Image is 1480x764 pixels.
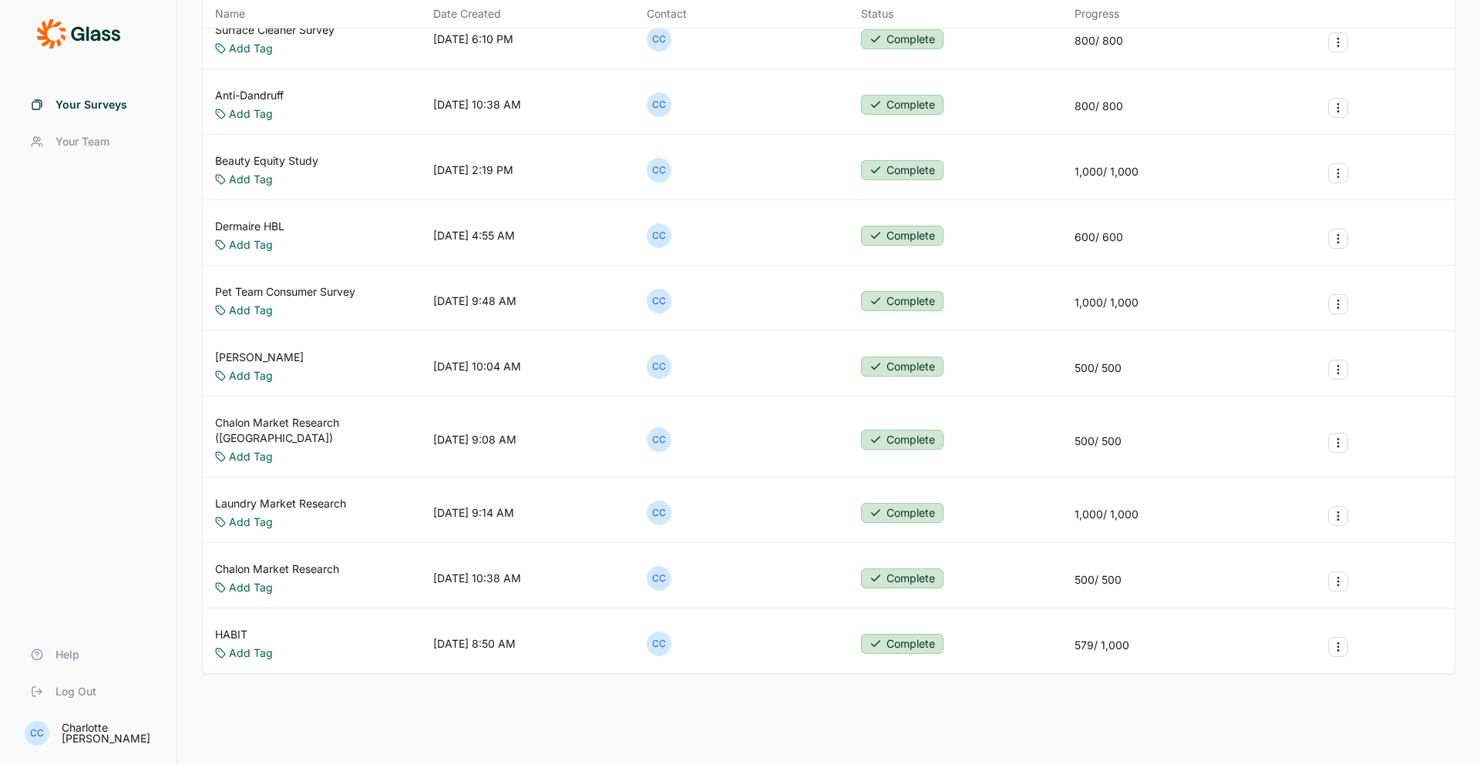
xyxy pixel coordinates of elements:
[1075,33,1123,49] div: 800 / 800
[433,432,516,447] div: [DATE] 9:08 AM
[1075,99,1123,114] div: 800 / 800
[861,95,943,115] button: Complete
[861,430,943,450] button: Complete
[1328,433,1348,453] button: Survey Actions
[1075,572,1122,588] div: 500 / 500
[861,6,893,22] div: Status
[1328,32,1348,52] button: Survey Actions
[861,503,943,523] button: Complete
[433,505,514,521] div: [DATE] 9:14 AM
[1075,164,1139,179] div: 1,000 / 1,000
[1075,507,1139,522] div: 1,000 / 1,000
[1075,434,1122,449] div: 500 / 500
[1075,638,1129,653] div: 579 / 1,000
[55,134,109,149] span: Your Team
[861,357,943,377] button: Complete
[229,368,273,384] a: Add Tag
[1328,294,1348,314] button: Survey Actions
[647,354,671,379] div: CC
[215,284,355,300] a: Pet Team Consumer Survey
[433,636,516,652] div: [DATE] 8:50 AM
[433,6,501,22] span: Date Created
[1328,637,1348,657] button: Survey Actions
[25,721,49,746] div: CC
[215,219,284,234] a: Dermaire HBL
[433,359,521,374] div: [DATE] 10:04 AM
[1075,6,1119,22] div: Progress
[1328,360,1348,380] button: Survey Actions
[647,92,671,117] div: CC
[647,427,671,452] div: CC
[647,158,671,183] div: CC
[1328,571,1348,591] button: Survey Actions
[215,627,273,642] a: HABIT
[1075,230,1123,245] div: 600 / 600
[215,153,318,169] a: Beauty Equity Study
[215,561,339,577] a: Chalon Market Research
[215,22,335,38] a: Surface Cleaner Survey
[229,237,273,253] a: Add Tag
[215,88,284,103] a: Anti-Dandruff
[433,163,513,178] div: [DATE] 2:19 PM
[215,350,304,365] a: [PERSON_NAME]
[55,684,96,699] span: Log Out
[861,29,943,49] button: Complete
[647,223,671,248] div: CC
[647,501,671,525] div: CC
[433,228,515,243] div: [DATE] 4:55 AM
[1328,229,1348,249] button: Survey Actions
[229,172,273,187] a: Add Tag
[861,226,943,246] button: Complete
[229,580,273,595] a: Add Tag
[647,289,671,313] div: CC
[861,291,943,311] button: Complete
[861,634,943,654] button: Complete
[215,415,427,446] a: Chalon Market Research ([GEOGRAPHIC_DATA])
[229,514,273,530] a: Add Tag
[647,27,671,52] div: CC
[1328,98,1348,118] button: Survey Actions
[229,106,273,122] a: Add Tag
[1075,360,1122,376] div: 500 / 500
[215,496,346,511] a: Laundry Market Research
[229,449,273,464] a: Add Tag
[647,6,687,22] div: Contact
[62,722,158,744] div: Charlotte [PERSON_NAME]
[229,41,273,56] a: Add Tag
[861,568,943,588] button: Complete
[433,97,521,112] div: [DATE] 10:38 AM
[647,566,671,591] div: CC
[215,6,245,22] span: Name
[1075,295,1139,310] div: 1,000 / 1,000
[647,632,671,656] div: CC
[433,293,516,309] div: [DATE] 9:48 AM
[861,160,943,180] button: Complete
[1328,163,1348,183] button: Survey Actions
[55,647,79,662] span: Help
[433,571,521,586] div: [DATE] 10:38 AM
[229,303,273,318] a: Add Tag
[55,97,127,112] span: Your Surveys
[229,645,273,661] a: Add Tag
[1328,506,1348,526] button: Survey Actions
[433,32,513,47] div: [DATE] 6:10 PM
